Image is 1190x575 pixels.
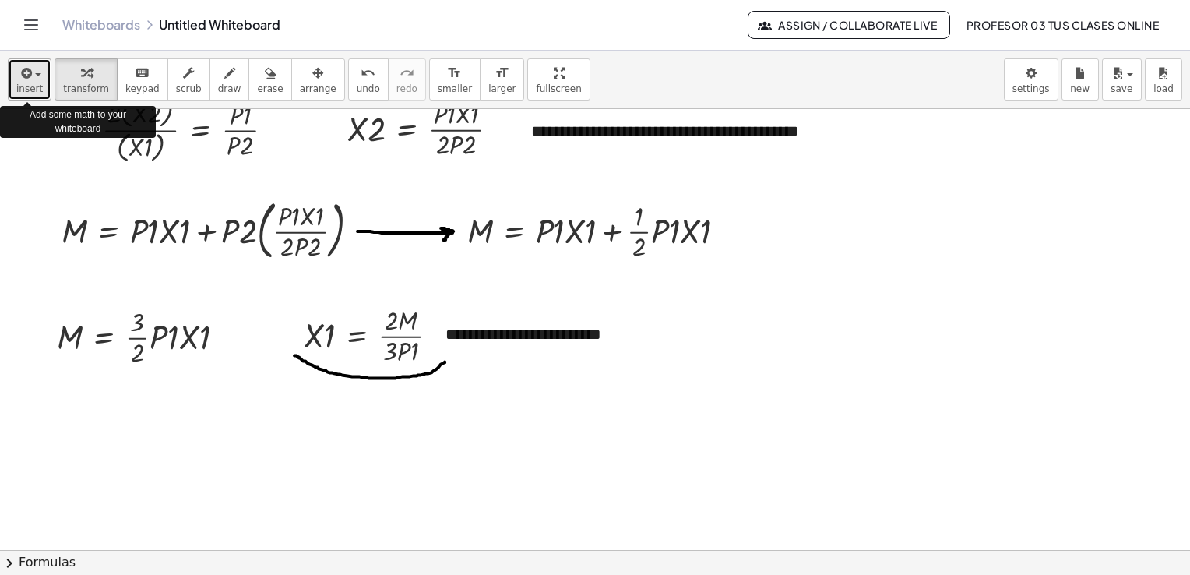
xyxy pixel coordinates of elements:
span: fullscreen [536,83,581,94]
span: insert [16,83,43,94]
span: smaller [438,83,472,94]
button: format_sizesmaller [429,58,481,101]
span: keypad [125,83,160,94]
button: transform [55,58,118,101]
button: Assign / Collaborate Live [748,11,951,39]
button: erase [248,58,291,101]
button: redoredo [388,58,426,101]
i: undo [361,64,375,83]
span: draw [218,83,241,94]
span: redo [396,83,417,94]
button: new [1061,58,1099,101]
i: keyboard [135,64,150,83]
button: keyboardkeypad [117,58,168,101]
i: format_size [495,64,509,83]
span: new [1070,83,1090,94]
span: undo [357,83,380,94]
span: Assign / Collaborate Live [761,18,938,32]
button: undoundo [348,58,389,101]
span: larger [488,83,516,94]
span: transform [63,83,109,94]
button: arrange [291,58,345,101]
button: draw [209,58,250,101]
button: format_sizelarger [480,58,524,101]
button: Toggle navigation [19,12,44,37]
span: settings [1012,83,1050,94]
span: erase [257,83,283,94]
span: save [1111,83,1132,94]
i: format_size [447,64,462,83]
span: Profesor 03 Tus Clases Online [966,18,1159,32]
a: Whiteboards [62,17,140,33]
span: scrub [176,83,202,94]
button: Profesor 03 Tus Clases Online [953,11,1171,39]
button: save [1102,58,1142,101]
span: load [1153,83,1174,94]
span: arrange [300,83,336,94]
button: insert [8,58,51,101]
button: load [1145,58,1182,101]
button: scrub [167,58,210,101]
i: redo [400,64,414,83]
button: settings [1004,58,1058,101]
button: fullscreen [527,58,590,101]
